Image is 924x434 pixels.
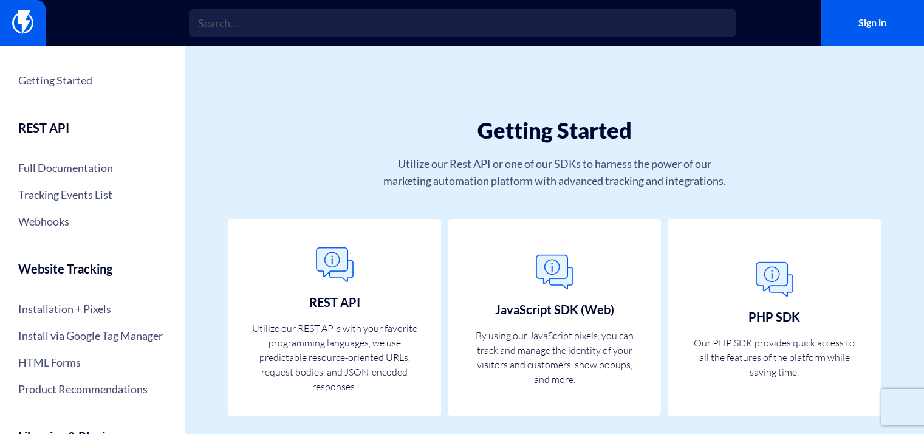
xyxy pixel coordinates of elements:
input: Search... [189,9,736,37]
p: By using our JavaScript pixels, you can track and manage the identity of your visitors and custom... [470,328,640,387]
a: REST API Utilize our REST APIs with your favorite programming languages, we use predictable resou... [228,219,441,416]
p: Our PHP SDK provides quick access to all the features of the platform while saving time. [690,336,860,379]
h3: PHP SDK [748,310,800,323]
h3: JavaScript SDK (Web) [495,303,614,316]
h4: REST API [18,121,166,145]
a: PHP SDK Our PHP SDK provides quick access to all the features of the platform while saving time. [668,219,881,416]
h4: Website Tracking [18,262,166,286]
a: Install via Google Tag Manager [18,325,166,346]
h3: REST API [309,295,360,309]
a: JavaScript SDK (Web) By using our JavaScript pixels, you can track and manage the identity of you... [448,219,661,416]
a: Product Recommendations [18,379,166,399]
p: Utilize our Rest API or one of our SDKs to harness the power of our marketing automation platform... [377,155,733,189]
a: HTML Forms [18,352,166,373]
a: Webhooks [18,211,166,232]
img: General.png [310,241,359,289]
img: General.png [530,248,579,297]
img: General.png [750,255,799,304]
a: Tracking Events List [18,184,166,205]
h1: Getting Started [258,119,851,143]
p: Utilize our REST APIs with your favorite programming languages, we use predictable resource-orien... [250,321,420,394]
a: Getting Started [18,70,166,91]
a: Full Documentation [18,157,166,178]
a: Installation + Pixels [18,298,166,319]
